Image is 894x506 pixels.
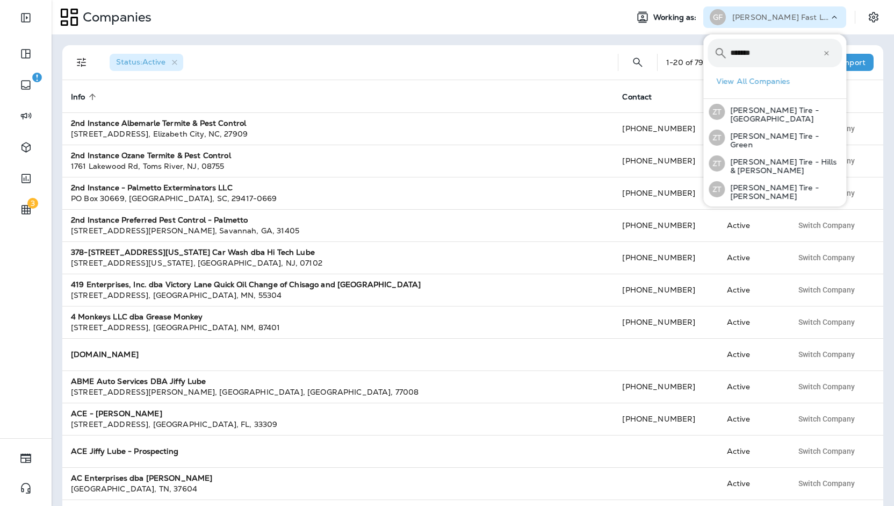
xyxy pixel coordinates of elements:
span: Info [71,92,99,102]
button: ZT[PERSON_NAME] Tire - Hills & [PERSON_NAME] [703,151,846,176]
p: [PERSON_NAME] Tire - Hills & [PERSON_NAME] [725,158,842,175]
strong: 4 Monkeys LLC dba Grease Monkey [71,312,203,322]
button: ZT[PERSON_NAME] Tire - [PERSON_NAME] [703,176,846,202]
button: Switch Company [792,379,861,395]
td: [PHONE_NUMBER] [614,145,718,177]
div: 1 - 20 of 790 [666,58,709,67]
span: Info [71,92,85,102]
button: View All Companies [712,73,846,90]
button: Settings [864,8,883,27]
td: [PHONE_NUMBER] [614,370,718,403]
span: Switch Company [798,383,855,390]
span: Switch Company [798,351,855,358]
td: [PHONE_NUMBER] [614,177,718,209]
td: Active [718,403,784,435]
strong: 2nd Instance Ozane Termite & Pest Control [71,151,231,160]
div: [GEOGRAPHIC_DATA] , TN , 37604 [71,483,605,494]
strong: ACE Jiffy Lube - Prospecting [71,446,178,456]
strong: 419 Enterprises, Inc. dba Victory Lane Quick Oil Change of Chisago and [GEOGRAPHIC_DATA] [71,280,421,289]
span: Contact [622,92,652,102]
span: Working as: [653,13,699,22]
td: [PHONE_NUMBER] [614,403,718,435]
strong: AC Enterprises dba [PERSON_NAME] [71,473,212,483]
strong: 378-[STREET_ADDRESS][US_STATE] Car Wash dba Hi Tech Lube [71,247,315,257]
div: ZT [709,155,725,172]
p: [PERSON_NAME] Fast Lube dba [PERSON_NAME] [732,13,829,22]
div: [STREET_ADDRESS][PERSON_NAME] , [GEOGRAPHIC_DATA] , [GEOGRAPHIC_DATA] , 77008 [71,387,605,397]
strong: 2nd Instance - Palmetto Exterminators LLC [71,183,233,193]
span: Switch Company [798,480,855,487]
button: Switch Company [792,217,861,233]
span: Switch Company [798,254,855,261]
strong: 2nd Instance Albemarle Termite & Pest Control [71,118,246,128]
button: Switch Company [792,250,861,266]
button: Switch Company [792,282,861,298]
button: Switch Company [792,475,861,491]
button: ZT[PERSON_NAME] Tire - [GEOGRAPHIC_DATA] [703,99,846,125]
span: Switch Company [798,447,855,455]
span: 3 [27,198,38,209]
div: PO Box 30669 , [GEOGRAPHIC_DATA] , SC , 29417-0669 [71,193,605,204]
button: 3 [11,199,41,220]
td: Active [718,274,784,306]
div: [STREET_ADDRESS][US_STATE] , [GEOGRAPHIC_DATA] , NJ , 07102 [71,258,605,268]
p: [PERSON_NAME] Tire - Green [725,132,842,149]
td: Active [718,306,784,338]
button: Search Companies [627,52,648,73]
span: Switch Company [798,222,855,229]
span: Status : Active [116,57,165,67]
div: GF [710,9,726,25]
td: Active [718,241,784,274]
p: [PERSON_NAME] Tire - [PERSON_NAME] [725,183,842,201]
div: [STREET_ADDRESS] , [GEOGRAPHIC_DATA] , MN , 55304 [71,290,605,301]
td: [PHONE_NUMBER] [614,306,718,338]
div: [STREET_ADDRESS] , [GEOGRAPHIC_DATA] , NM , 87401 [71,322,605,333]
td: Active [718,435,784,467]
div: 1761 Lakewood Rd , Toms River , NJ , 08755 [71,161,605,172]
div: [STREET_ADDRESS] , [GEOGRAPHIC_DATA] , FL , 33309 [71,419,605,430]
strong: [DOMAIN_NAME] [71,350,139,359]
p: Import [840,58,866,67]
button: Switch Company [792,443,861,459]
div: Status:Active [110,54,183,71]
span: Switch Company [798,286,855,294]
td: [PHONE_NUMBER] [614,241,718,274]
td: [PHONE_NUMBER] [614,209,718,241]
td: Active [718,209,784,241]
p: Companies [78,9,152,25]
button: ZT[PERSON_NAME] Tire - Green [703,125,846,151]
button: Switch Company [792,314,861,330]
strong: 2nd Instance Preferred Pest Control - Palmetto [71,215,248,225]
td: [PHONE_NUMBER] [614,274,718,306]
p: [PERSON_NAME] Tire - [GEOGRAPHIC_DATA] [725,106,842,123]
span: Switch Company [798,318,855,326]
td: [PHONE_NUMBER] [614,112,718,145]
span: Contact [622,92,666,102]
div: ZT [709,130,725,146]
td: Active [718,370,784,403]
button: Filters [71,52,92,73]
div: [STREET_ADDRESS][PERSON_NAME] , Savannah , GA , 31405 [71,225,605,236]
button: Switch Company [792,346,861,362]
td: Active [718,467,784,500]
button: Switch Company [792,411,861,427]
div: [STREET_ADDRESS] , Elizabeth City , NC , 27909 [71,129,605,139]
strong: ACE - [PERSON_NAME] [71,409,162,418]
strong: ABME Auto Services DBA Jiffy Lube [71,376,206,386]
td: Active [718,338,784,370]
div: ZT [709,104,725,120]
button: Expand Sidebar [11,7,41,28]
span: Switch Company [798,415,855,423]
div: ZT [709,181,725,197]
